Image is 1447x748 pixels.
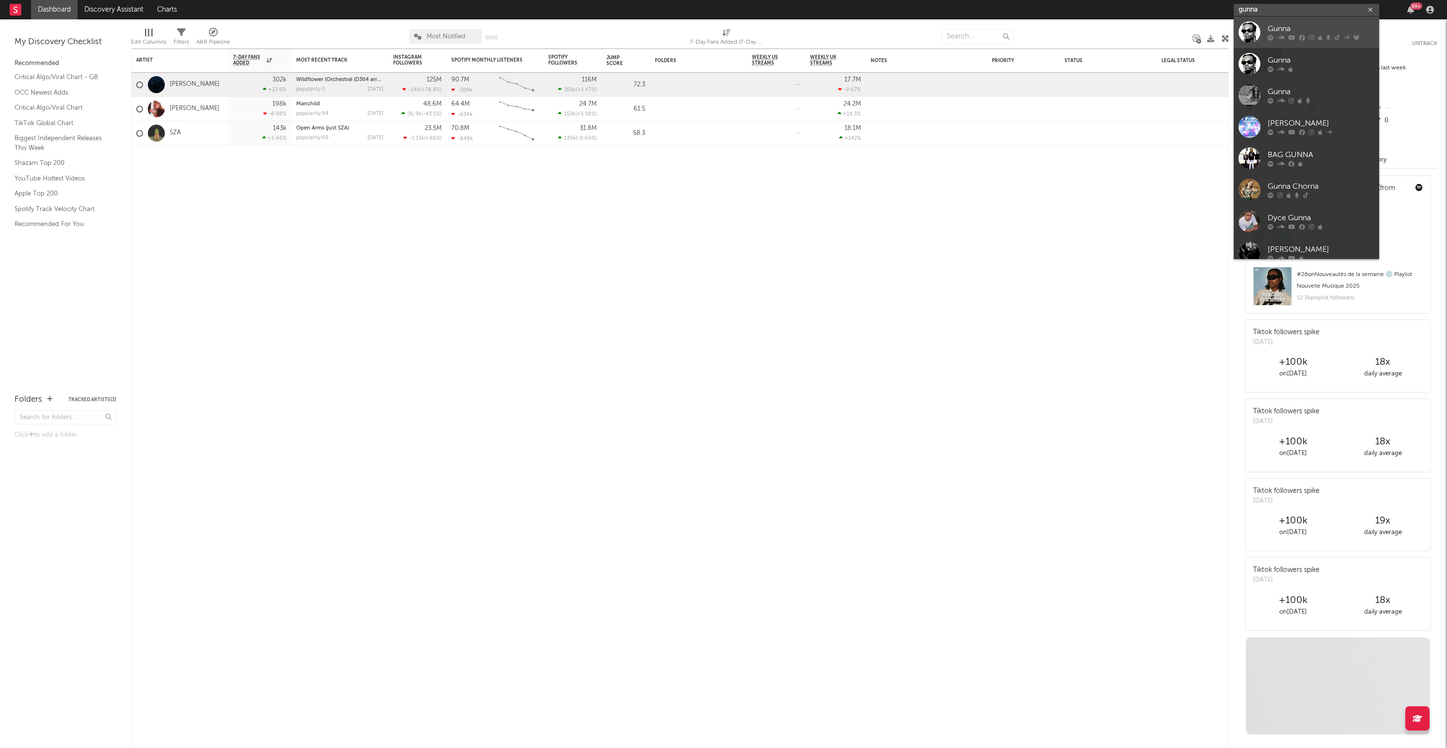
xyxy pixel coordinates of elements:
div: ( ) [558,135,597,141]
div: -9.67 % [838,86,861,93]
div: +100k [1248,357,1338,368]
div: Folders [655,58,728,64]
a: Critical Algo/Viral Chart [15,102,107,113]
div: [DATE] [1253,417,1320,426]
div: Edit Columns [131,36,166,48]
div: Filters [174,24,189,52]
div: Notes [871,58,968,64]
div: 64.4M [451,101,470,107]
button: 99+ [1407,6,1414,14]
div: -634k [451,111,473,117]
div: 72.3 [606,79,645,91]
div: +23.6 % [263,86,286,93]
span: 301k [564,87,576,93]
a: Spotify Track Velocity Chart [15,204,107,214]
div: 58.3 [606,128,645,139]
div: 18.1M [844,125,861,131]
a: Open Arms (just SZA) [296,126,349,131]
div: 19 x [1338,515,1428,527]
div: 17.7M [844,77,861,83]
div: +100k [1248,595,1338,606]
div: 12.3k playlist followers [1297,292,1423,304]
a: Shazam Top 200 [15,158,107,168]
div: Folders [15,394,42,406]
div: +100k [1248,436,1338,448]
span: 153k [564,112,575,117]
div: -309k [451,87,473,93]
div: +142 % [839,135,861,141]
div: Most Recent Track [296,57,369,63]
div: Dyce Gunna [1268,212,1374,224]
a: Gunna [1234,80,1379,111]
div: Gunna Chorna [1268,181,1374,193]
div: Wildflower (Orchestral (D3lt4 arrang.) [296,77,383,82]
button: Save [485,35,498,40]
div: Recommended [15,58,116,69]
div: Legal Status [1161,58,1224,64]
a: Gunna [1234,48,1379,80]
div: popularity: 0 [296,87,325,92]
div: 23.5M [425,125,442,131]
div: Open Arms (just SZA) [296,126,383,131]
div: [DATE] [1253,338,1320,347]
span: Weekly US Streams [752,54,786,66]
div: 70.8M [451,125,469,131]
div: Artist [136,57,209,63]
span: 7-Day Fans Added [233,54,264,66]
div: Gunna [1268,23,1374,35]
svg: Chart title [495,73,539,97]
a: Wildflower (Orchestral (D3lt4 arrang.) [296,77,390,82]
div: daily average [1338,527,1428,538]
div: daily average [1338,606,1428,618]
div: [DATE] [367,111,383,116]
a: [PERSON_NAME] [170,81,220,89]
div: Tiktok followers spike [1253,327,1320,338]
div: 116M [582,77,597,83]
div: 24.2M [843,101,861,107]
div: 198k [272,101,286,107]
div: ( ) [402,86,442,93]
a: Biggest Independent Releases This Week [15,133,107,153]
a: Gunna [1234,16,1379,48]
div: Click to add a folder. [15,429,116,441]
div: 7-Day Fans Added (7-Day Fans Added) [690,36,763,48]
span: -1.13k [410,136,424,141]
div: on [DATE] [1248,368,1338,380]
div: Gunna [1268,86,1374,98]
div: 143k [273,125,286,131]
div: [PERSON_NAME] [1268,244,1374,256]
div: BAG GUNNA [1268,149,1374,161]
svg: Chart title [495,97,539,121]
input: Search... [941,29,1014,44]
span: -14k [409,87,420,93]
a: [PERSON_NAME] [1234,237,1379,269]
div: daily average [1338,368,1428,380]
div: 302k [272,77,286,83]
span: +78.8 % [421,87,440,93]
div: 18 x [1338,436,1428,448]
div: Tiktok followers spike [1253,407,1320,417]
div: popularity: 94 [296,111,329,116]
div: 0 [1373,114,1437,127]
div: Tiktok followers spike [1253,486,1320,496]
div: +5.66 % [262,135,286,141]
div: on [DATE] [1248,448,1338,459]
div: +100k [1248,515,1338,527]
div: [DATE] [367,135,383,141]
svg: Chart title [495,121,539,146]
div: ( ) [403,135,442,141]
a: BAG GUNNA [1234,143,1379,174]
span: 36.9k [408,112,422,117]
a: Recommended For You [15,219,107,229]
div: 18 x [1338,357,1428,368]
span: +1.47 % [577,87,595,93]
span: -43.5 % [423,112,440,117]
a: #26onNouveautés de la semaine 💿 Playlist Nouvelle Musique 202512.3kplaylist followers [1246,267,1430,313]
a: Manchild [296,101,320,107]
a: Critical Algo/Viral Chart - GB [15,72,107,82]
div: [DATE] [1253,496,1320,506]
a: Gunna Chorna [1234,174,1379,206]
button: Untrack [1412,39,1437,49]
div: Edit Columns [131,24,166,52]
a: SZA [170,129,181,137]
